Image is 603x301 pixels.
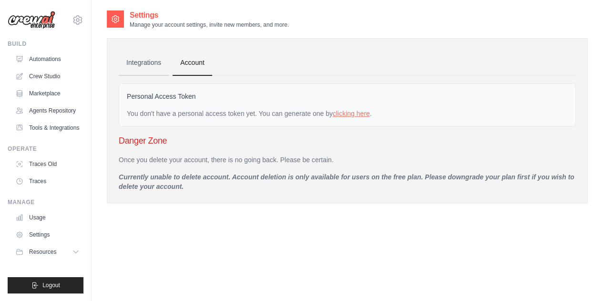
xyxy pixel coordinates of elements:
button: Resources [11,244,83,259]
div: Manage [8,198,83,206]
button: Logout [8,277,83,293]
div: Operate [8,145,83,153]
a: Integrations [119,50,169,76]
p: Currently unable to delete account. Account deletion is only available for users on the free plan... [119,172,576,191]
a: Agents Repository [11,103,83,118]
a: Marketplace [11,86,83,101]
a: Crew Studio [11,69,83,84]
a: Traces [11,174,83,189]
a: Usage [11,210,83,225]
a: Tools & Integrations [11,120,83,135]
div: You don't have a personal access token yet. You can generate one by . [127,109,568,118]
h2: Settings [130,10,289,21]
p: Once you delete your account, there is no going back. Please be certain. [119,155,576,165]
div: Build [8,40,83,48]
img: Logo [8,11,55,29]
a: clicking here [333,110,370,117]
a: Traces Old [11,156,83,172]
a: Account [173,50,212,76]
span: Resources [29,248,56,256]
p: Manage your account settings, invite new members, and more. [130,21,289,29]
h3: Danger Zone [119,134,576,147]
span: Logout [42,281,60,289]
a: Settings [11,227,83,242]
a: Automations [11,52,83,67]
label: Personal Access Token [127,92,196,101]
